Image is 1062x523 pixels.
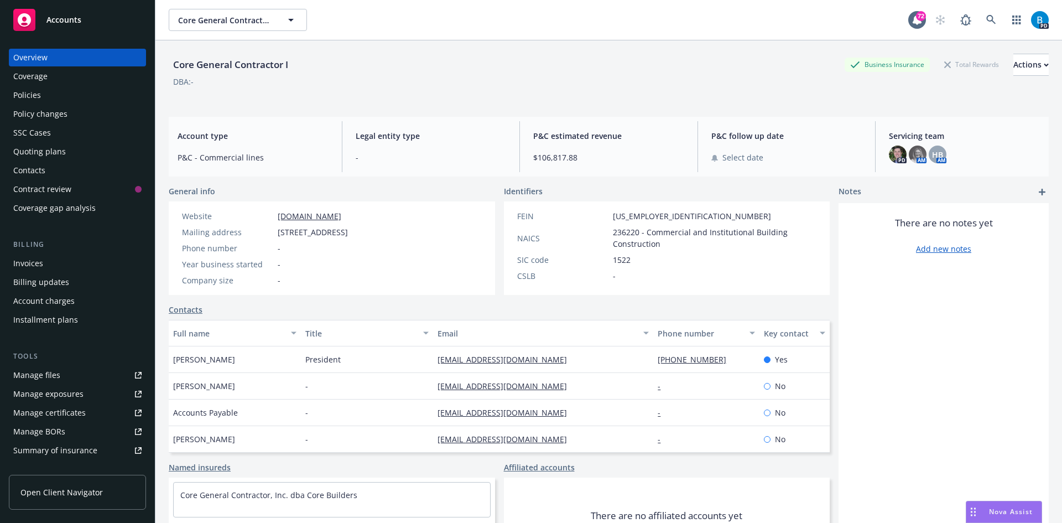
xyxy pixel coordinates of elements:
[889,130,1040,142] span: Servicing team
[13,143,66,160] div: Quoting plans
[173,407,238,418] span: Accounts Payable
[13,311,78,329] div: Installment plans
[169,320,301,346] button: Full name
[932,149,943,160] span: HB
[9,385,146,403] a: Manage exposures
[9,311,146,329] a: Installment plans
[658,434,669,444] a: -
[13,442,97,459] div: Summary of insurance
[533,130,684,142] span: P&C estimated revenue
[658,328,742,339] div: Phone number
[9,49,146,66] a: Overview
[278,258,280,270] span: -
[613,270,616,282] span: -
[13,199,96,217] div: Coverage gap analysis
[504,462,575,473] a: Affiliated accounts
[1013,54,1049,76] button: Actions
[1031,11,1049,29] img: photo
[169,462,231,473] a: Named insureds
[20,486,103,498] span: Open Client Navigator
[591,509,742,522] span: There are no affiliated accounts yet
[13,105,67,123] div: Policy changes
[13,49,48,66] div: Overview
[169,9,307,31] button: Core General Contractor I
[9,199,146,217] a: Coverage gap analysis
[305,354,341,365] span: President
[613,210,771,222] span: [US_EMPLOYER_IDENTIFICATION_NUMBER]
[305,328,417,339] div: Title
[9,143,146,160] a: Quoting plans
[182,275,273,286] div: Company size
[178,14,274,26] span: Core General Contractor I
[46,15,81,24] span: Accounts
[13,404,86,422] div: Manage certificates
[929,9,951,31] a: Start snowing
[658,354,735,365] a: [PHONE_NUMBER]
[909,146,926,163] img: photo
[356,130,507,142] span: Legal entity type
[356,152,507,163] span: -
[13,273,69,291] div: Billing updates
[658,407,669,418] a: -
[1006,9,1028,31] a: Switch app
[759,320,830,346] button: Key contact
[9,423,146,441] a: Manage BORs
[980,9,1002,31] a: Search
[173,354,235,365] span: [PERSON_NAME]
[966,501,1042,523] button: Nova Assist
[895,216,993,230] span: There are no notes yet
[916,243,971,255] a: Add new notes
[169,185,215,197] span: General info
[966,501,980,522] div: Drag to move
[305,433,308,445] span: -
[180,490,357,500] a: Core General Contractor, Inc. dba Core Builders
[1035,185,1049,199] a: add
[9,4,146,35] a: Accounts
[173,76,194,87] div: DBA: -
[182,258,273,270] div: Year business started
[173,433,235,445] span: [PERSON_NAME]
[9,255,146,272] a: Invoices
[169,304,202,315] a: Contacts
[9,180,146,198] a: Contract review
[13,162,45,179] div: Contacts
[438,328,637,339] div: Email
[9,105,146,123] a: Policy changes
[278,226,348,238] span: [STREET_ADDRESS]
[839,185,861,199] span: Notes
[9,124,146,142] a: SSC Cases
[658,381,669,391] a: -
[438,407,576,418] a: [EMAIL_ADDRESS][DOMAIN_NAME]
[613,226,817,250] span: 236220 - Commercial and Institutional Building Construction
[178,130,329,142] span: Account type
[182,210,273,222] div: Website
[504,185,543,197] span: Identifiers
[278,275,280,286] span: -
[438,354,576,365] a: [EMAIL_ADDRESS][DOMAIN_NAME]
[13,366,60,384] div: Manage files
[9,366,146,384] a: Manage files
[916,11,926,21] div: 72
[438,381,576,391] a: [EMAIL_ADDRESS][DOMAIN_NAME]
[13,385,84,403] div: Manage exposures
[278,211,341,221] a: [DOMAIN_NAME]
[9,273,146,291] a: Billing updates
[13,68,48,85] div: Coverage
[517,232,608,244] div: NAICS
[13,292,75,310] div: Account charges
[305,407,308,418] span: -
[9,442,146,459] a: Summary of insurance
[433,320,653,346] button: Email
[653,320,759,346] button: Phone number
[13,86,41,104] div: Policies
[305,380,308,392] span: -
[182,242,273,254] div: Phone number
[939,58,1004,71] div: Total Rewards
[1013,54,1049,75] div: Actions
[9,292,146,310] a: Account charges
[613,254,631,266] span: 1522
[178,152,329,163] span: P&C - Commercial lines
[989,507,1033,516] span: Nova Assist
[173,328,284,339] div: Full name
